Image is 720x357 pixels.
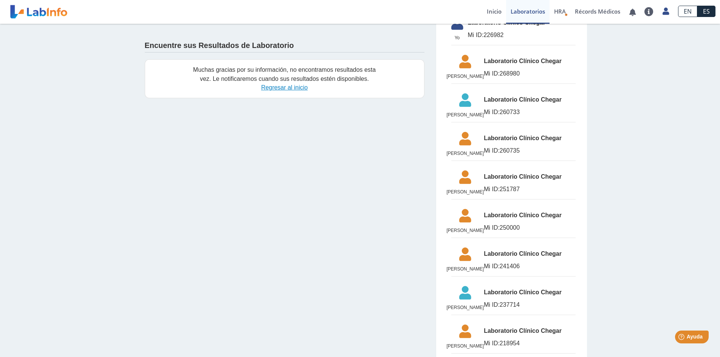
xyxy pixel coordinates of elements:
[447,150,484,157] span: [PERSON_NAME]
[484,134,575,143] span: Laboratorio Clínico Chegar
[484,185,575,194] span: 251787
[554,8,566,15] span: HRA
[484,339,575,348] span: 218954
[484,223,575,232] span: 250000
[484,109,500,115] span: Mi ID:
[468,31,576,40] span: 226982
[653,328,712,349] iframe: Help widget launcher
[447,304,484,311] span: [PERSON_NAME]
[484,186,500,192] span: Mi ID:
[447,111,484,118] span: [PERSON_NAME]
[145,41,294,50] h4: Encuentre sus Resultados de Laboratorio
[484,301,500,308] span: Mi ID:
[484,95,575,104] span: Laboratorio Clínico Chegar
[678,6,697,17] a: EN
[484,146,575,155] span: 260735
[484,262,575,271] span: 241406
[484,147,500,154] span: Mi ID:
[181,65,388,83] div: Muchas gracias por su información, no encontramos resultados esta vez. Le notificaremos cuando su...
[447,34,468,41] span: Yo
[484,288,575,297] span: Laboratorio Clínico Chegar
[447,343,484,349] span: [PERSON_NAME]
[447,266,484,272] span: [PERSON_NAME]
[484,211,575,220] span: Laboratorio Clínico Chegar
[261,84,308,91] a: Regresar al inicio
[468,32,484,38] span: Mi ID:
[447,227,484,234] span: [PERSON_NAME]
[484,70,500,77] span: Mi ID:
[484,263,500,269] span: Mi ID:
[484,69,575,78] span: 268980
[484,108,575,117] span: 260733
[484,249,575,258] span: Laboratorio Clínico Chegar
[484,300,575,309] span: 237714
[484,224,500,231] span: Mi ID:
[447,73,484,80] span: [PERSON_NAME]
[484,340,500,346] span: Mi ID:
[484,326,575,335] span: Laboratorio Clínico Chegar
[447,189,484,195] span: [PERSON_NAME]
[484,172,575,181] span: Laboratorio Clínico Chegar
[484,57,575,66] span: Laboratorio Clínico Chegar
[697,6,715,17] a: ES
